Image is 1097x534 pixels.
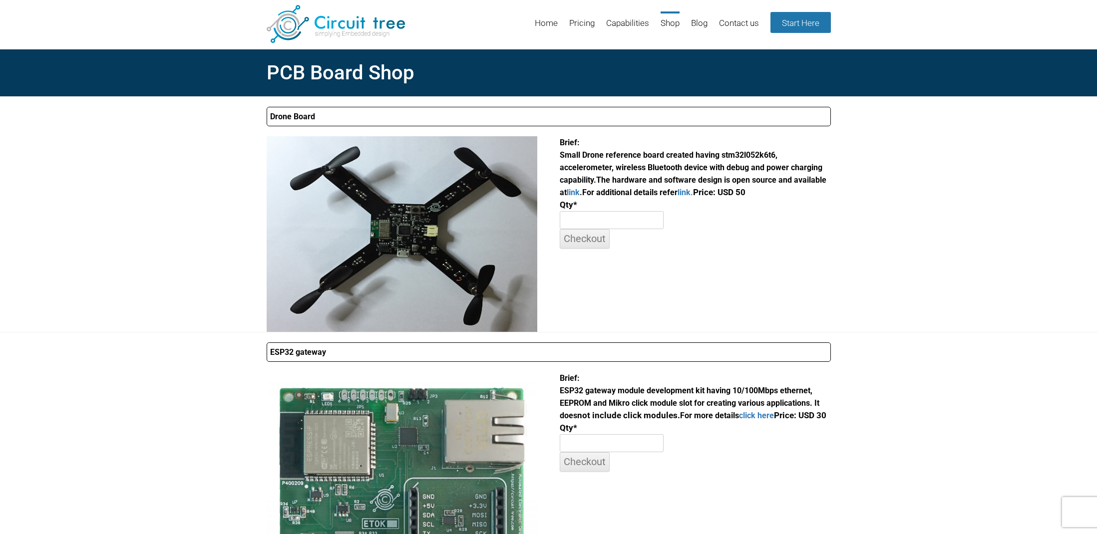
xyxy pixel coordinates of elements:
input: Checkout [560,229,610,249]
a: link. [678,188,693,197]
span: The hardware and software design is open source and available at . [560,175,826,197]
img: Circuit Tree [267,5,405,43]
div: not include click modules. Price: USD 30 Qty [560,372,830,472]
a: Capabilities [606,11,649,44]
div: Price: USD 50 Qty [560,136,830,249]
a: Blog [691,11,708,44]
a: Home [535,11,558,44]
input: Checkout [560,452,610,472]
a: Start Here [770,12,831,33]
a: Shop [661,11,680,44]
a: click here [739,411,774,420]
span: Brief: Small Drone reference board created having stm32l052k6t6, accelerometer, wireless Bluetoot... [560,138,822,185]
summary: ESP32 gateway [267,342,831,362]
span: For more details [680,411,774,420]
span: ESP32 gateway module development kit having 10/100Mbps ethernet, EEPROM and Mikro click module sl... [560,373,819,420]
a: Contact us [719,11,759,44]
a: link [567,188,580,197]
h1: PCB Board Shop [267,58,831,88]
a: Pricing [569,11,595,44]
summary: Drone Board [267,107,831,126]
span: For additional details refer [582,188,693,197]
span: Brief: [560,373,580,383]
